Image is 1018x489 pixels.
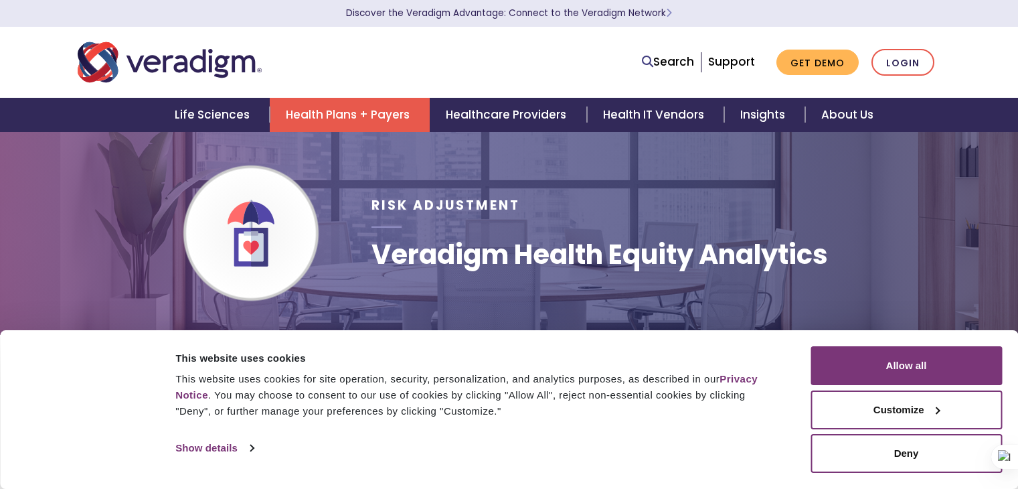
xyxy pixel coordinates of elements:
a: Health Plans + Payers [270,98,430,132]
a: Discover the Veradigm Advantage: Connect to the Veradigm NetworkLearn More [346,7,672,19]
div: This website uses cookies [175,350,780,366]
span: Risk Adjustment [371,196,520,214]
h1: Veradigm Health Equity Analytics [371,238,828,271]
img: Veradigm logo [78,40,262,84]
a: Health IT Vendors [587,98,724,132]
a: Healthcare Providers [430,98,586,132]
span: Learn More [666,7,672,19]
a: Show details [175,438,253,458]
div: This website uses cookies for site operation, security, personalization, and analytics purposes, ... [175,371,780,419]
a: Get Demo [776,50,859,76]
a: Support [708,54,755,70]
a: Search [642,53,694,71]
button: Allow all [811,346,1002,385]
a: Life Sciences [159,98,270,132]
button: Deny [811,434,1002,473]
a: Login [871,49,934,76]
a: Insights [724,98,805,132]
button: Customize [811,391,1002,429]
a: About Us [805,98,889,132]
